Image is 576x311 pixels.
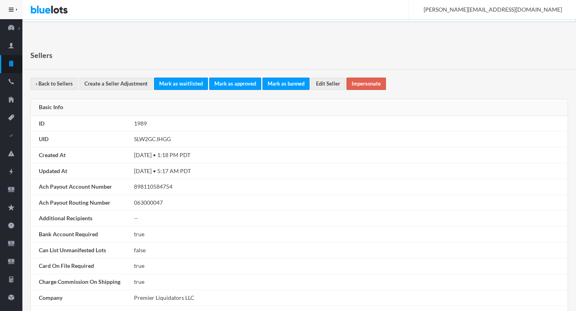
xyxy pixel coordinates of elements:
strong: Ach Payout Account Number [39,183,112,190]
td: 898110584754 [131,179,568,195]
strong: UID [39,136,48,142]
strong: Charge Commission On Shipping [39,278,120,285]
strong: Ach Payout Routing Number [39,199,110,206]
a: Edit Seller [311,78,345,90]
td: -- [131,211,568,227]
strong: Created At [39,152,66,158]
a: Mark as waitlisted [154,78,208,90]
strong: Company [39,294,62,301]
strong: Additional Recipients [39,215,92,221]
strong: Updated At [39,167,67,174]
strong: Bank Account Required [39,231,98,237]
a: Impersonate [346,78,386,90]
td: false [131,242,568,258]
a: Mark as approved [209,78,261,90]
a: ‹ Back to Sellers [30,78,78,90]
strong: Card On File Required [39,262,94,269]
strong: Can List Unmanifested Lots [39,247,106,253]
strong: ID [39,120,44,127]
td: true [131,227,568,243]
a: Create a Seller Adjustment [79,78,153,90]
span: [PERSON_NAME][EMAIL_ADDRESS][DOMAIN_NAME] [415,6,562,13]
a: Mark as banned [262,78,310,90]
td: SLW2GCJHGG [131,132,568,148]
td: [DATE] • 1:18 PM PDT [131,148,568,163]
div: Basic Info [31,99,568,116]
td: 1989 [131,116,568,132]
td: Premier Liquidators LLC [131,290,568,306]
td: [DATE] • 5:17 AM PDT [131,163,568,179]
td: 063000047 [131,195,568,211]
td: true [131,258,568,274]
td: true [131,274,568,290]
h1: Sellers [30,49,52,61]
